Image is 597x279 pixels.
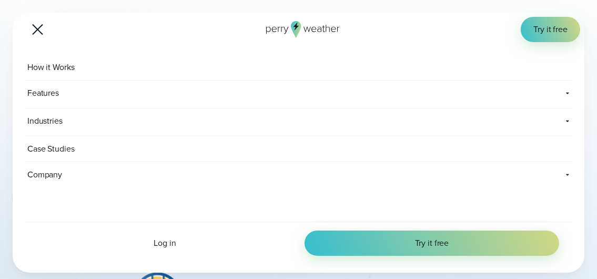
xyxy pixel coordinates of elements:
[25,136,572,162] a: Case Studies
[25,55,572,81] a: How it Works
[25,162,128,187] span: Company
[25,55,78,80] span: How it Works
[154,237,176,250] span: Log in
[521,17,580,42] a: Try it free
[305,231,559,256] a: Try it free
[25,81,203,106] span: Features
[533,23,568,36] span: Try it free
[415,237,449,250] span: Try it free
[25,136,78,162] span: Case Studies
[38,237,292,250] a: Log in
[25,108,335,134] span: Industries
